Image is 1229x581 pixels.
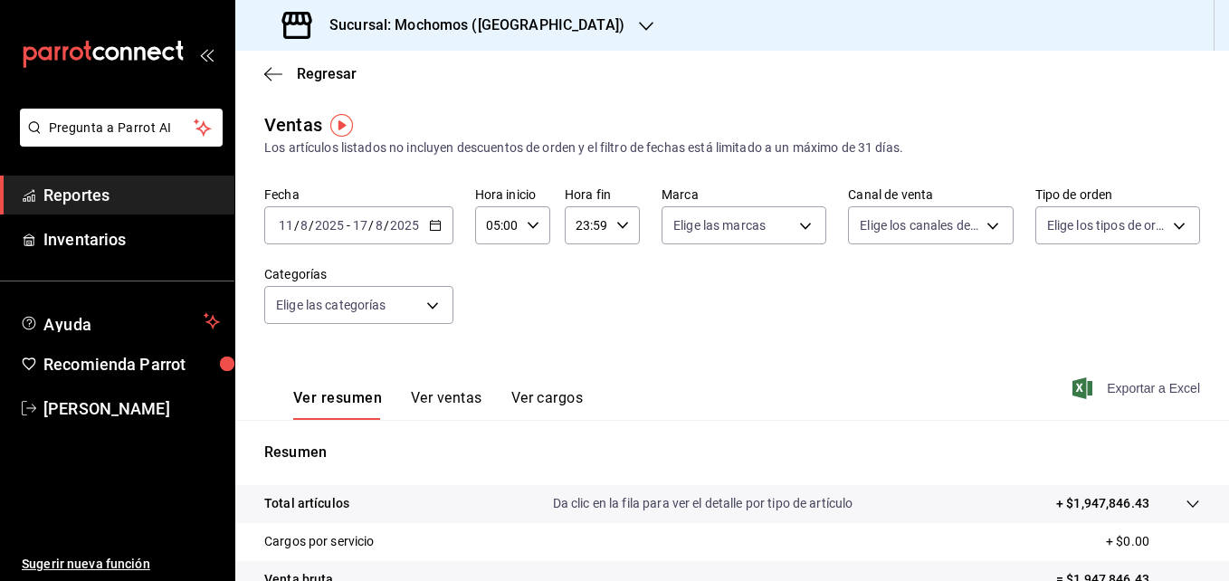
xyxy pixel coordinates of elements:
label: Categorías [264,268,453,281]
input: -- [278,218,294,233]
p: Da clic en la fila para ver el detalle por tipo de artículo [553,494,853,513]
button: Pregunta a Parrot AI [20,109,223,147]
label: Canal de venta [848,188,1013,201]
div: navigation tabs [293,389,583,420]
span: Elige los canales de venta [860,216,979,234]
label: Hora fin [565,188,640,201]
button: open_drawer_menu [199,47,214,62]
p: Cargos por servicio [264,532,375,551]
span: Ayuda [43,310,196,332]
input: ---- [314,218,345,233]
span: Elige los tipos de orden [1047,216,1167,234]
label: Marca [662,188,826,201]
span: Elige las marcas [673,216,766,234]
img: Tooltip marker [330,114,353,137]
a: Pregunta a Parrot AI [13,131,223,150]
label: Fecha [264,188,453,201]
label: Hora inicio [475,188,550,201]
span: Reportes [43,183,220,207]
button: Exportar a Excel [1076,377,1200,399]
p: Total artículos [264,494,349,513]
div: Los artículos listados no incluyen descuentos de orden y el filtro de fechas está limitado a un m... [264,138,1200,157]
span: Sugerir nueva función [22,555,220,574]
span: / [294,218,300,233]
span: [PERSON_NAME] [43,396,220,421]
button: Ver ventas [411,389,482,420]
span: Elige las categorías [276,296,386,314]
input: -- [375,218,384,233]
p: + $0.00 [1106,532,1200,551]
span: Regresar [297,65,357,82]
input: ---- [389,218,420,233]
h3: Sucursal: Mochomos ([GEOGRAPHIC_DATA]) [315,14,624,36]
div: Ventas [264,111,322,138]
span: Inventarios [43,227,220,252]
span: / [368,218,374,233]
label: Tipo de orden [1035,188,1200,201]
span: / [309,218,314,233]
span: - [347,218,350,233]
span: Pregunta a Parrot AI [49,119,195,138]
button: Ver resumen [293,389,382,420]
p: + $1,947,846.43 [1056,494,1149,513]
input: -- [352,218,368,233]
span: / [384,218,389,233]
input: -- [300,218,309,233]
p: Resumen [264,442,1200,463]
button: Regresar [264,65,357,82]
button: Ver cargos [511,389,584,420]
span: Recomienda Parrot [43,352,220,376]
